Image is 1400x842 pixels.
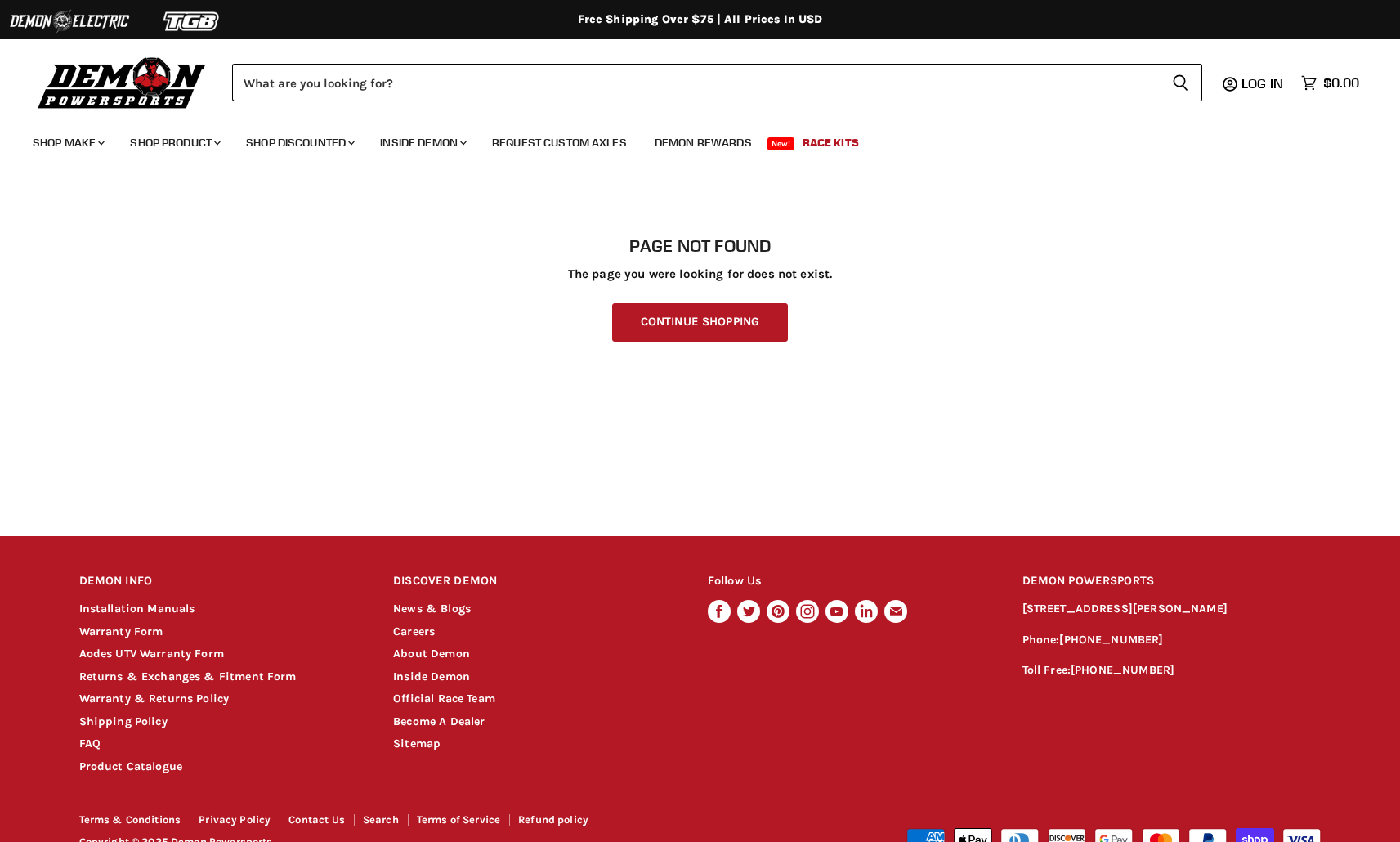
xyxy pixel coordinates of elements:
a: Shipping Policy [79,714,168,728]
a: Installation Manuals [79,602,195,616]
a: Search [363,813,399,826]
img: TGB Logo 2 [131,6,253,37]
a: Refund policy [518,813,588,826]
h2: DISCOVER DEMON [393,562,677,601]
img: Demon Powersports [33,53,212,111]
span: $0.00 [1323,75,1359,91]
a: Shop Product [118,126,230,159]
h2: Follow Us [708,562,991,601]
a: Sitemap [393,737,441,750]
a: Returns & Exchanges & Fitment Form [79,670,297,683]
div: Free Shipping Over $75 | All Prices In USD [47,12,1354,27]
a: Shop Make [20,126,114,159]
span: New! [767,137,795,150]
img: Demon Electric Logo 2 [8,6,131,37]
a: Official Race Team [393,692,495,705]
span: Log in [1241,75,1283,92]
a: Race Kits [790,126,871,159]
a: Privacy Policy [199,813,271,826]
a: Terms & Conditions [79,813,181,826]
a: Continue Shopping [612,303,788,342]
input: Search [232,64,1159,101]
h1: Page not found [79,236,1322,256]
h2: DEMON POWERSPORTS [1022,562,1322,601]
a: [PHONE_NUMBER] [1071,663,1174,677]
a: Aodes UTV Warranty Form [79,647,224,661]
button: Search [1159,64,1202,101]
a: Contact Us [288,813,345,826]
a: Careers [393,625,435,638]
a: Inside Demon [368,126,476,159]
form: Product [232,64,1202,101]
p: Phone: [1022,631,1322,650]
a: News & Blogs [393,602,471,616]
a: About Demon [393,647,470,661]
p: Toll Free: [1022,661,1322,680]
nav: Footer [79,814,702,831]
a: Request Custom Axles [480,126,639,159]
h2: DEMON INFO [79,562,363,601]
p: The page you were looking for does not exist. [79,267,1322,281]
a: Log in [1234,76,1293,91]
a: FAQ [79,737,101,750]
a: Demon Rewards [642,126,764,159]
ul: Main menu [20,119,1355,159]
a: [PHONE_NUMBER] [1059,633,1163,647]
a: Terms of Service [417,813,500,826]
a: $0.00 [1293,71,1367,95]
a: Shop Discounted [234,126,365,159]
p: [STREET_ADDRESS][PERSON_NAME] [1022,600,1322,619]
a: Product Catalogue [79,759,183,773]
a: Warranty & Returns Policy [79,692,230,705]
a: Warranty Form [79,625,163,638]
a: Inside Demon [393,670,470,683]
a: Become A Dealer [393,714,485,728]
